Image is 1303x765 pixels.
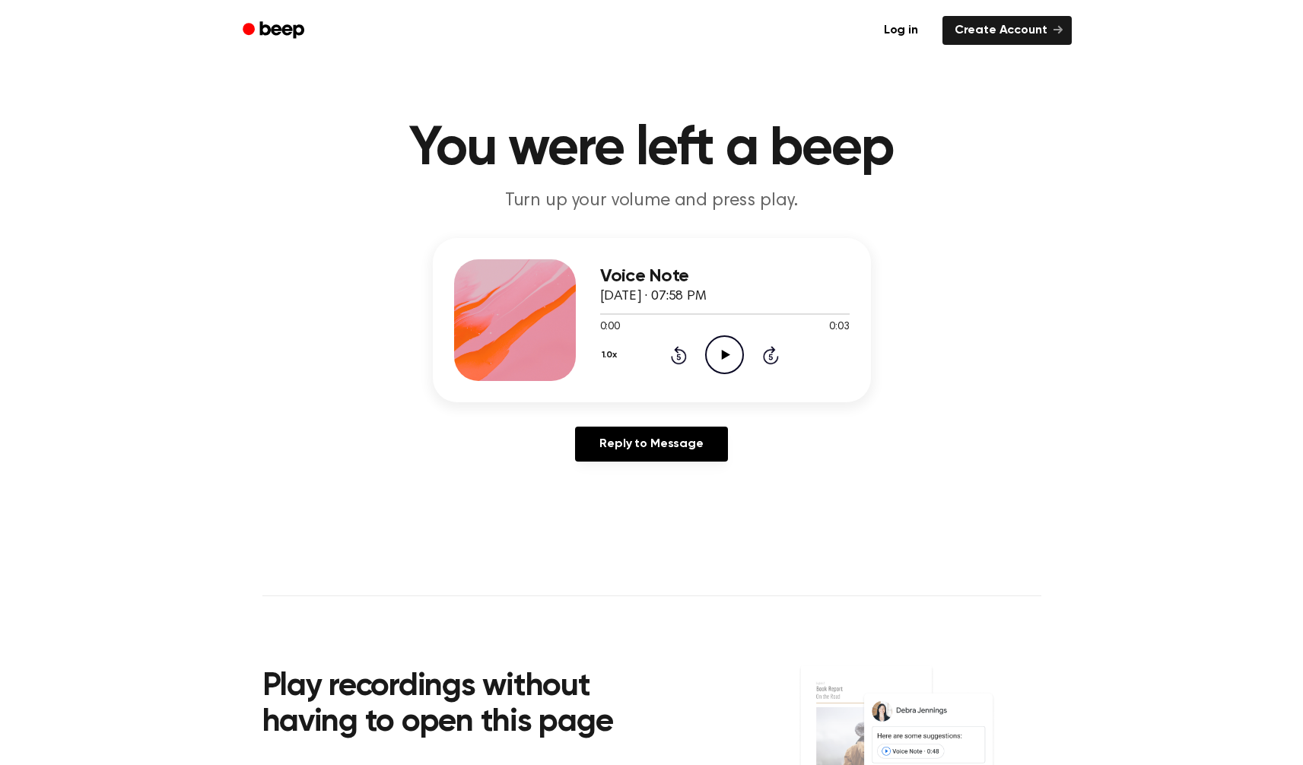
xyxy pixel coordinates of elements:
h2: Play recordings without having to open this page [262,669,672,741]
button: 1.0x [600,342,623,368]
a: Beep [232,16,318,46]
h1: You were left a beep [262,122,1041,176]
a: Log in [869,13,933,48]
h3: Voice Note [600,266,850,287]
span: [DATE] · 07:58 PM [600,290,707,303]
span: 0:00 [600,319,620,335]
span: 0:03 [829,319,849,335]
a: Reply to Message [575,427,727,462]
a: Create Account [942,16,1072,45]
p: Turn up your volume and press play. [360,189,944,214]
